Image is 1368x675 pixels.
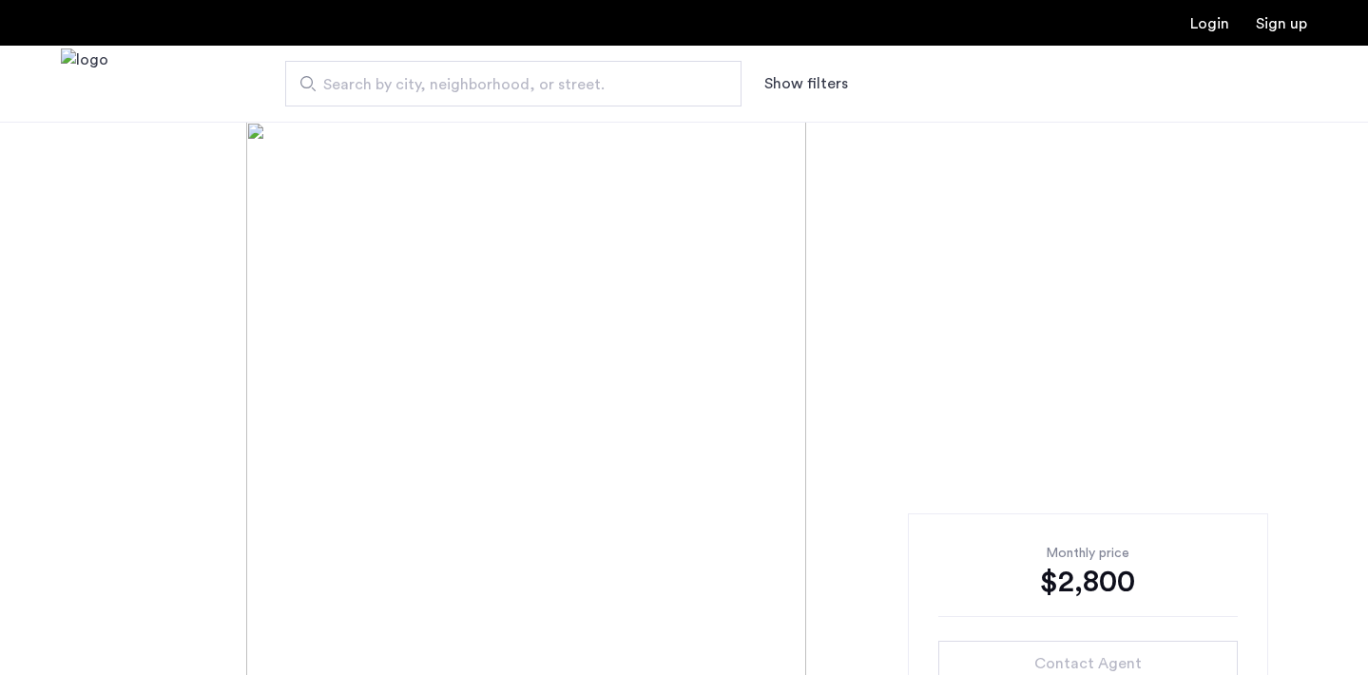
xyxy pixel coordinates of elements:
input: Apartment Search [285,61,742,106]
div: Monthly price [938,544,1238,563]
img: logo [61,48,108,120]
a: Registration [1256,16,1307,31]
div: $2,800 [938,563,1238,601]
span: Search by city, neighborhood, or street. [323,73,688,96]
span: Contact Agent [1034,652,1142,675]
button: Show or hide filters [764,72,848,95]
a: Cazamio Logo [61,48,108,120]
a: Login [1190,16,1229,31]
